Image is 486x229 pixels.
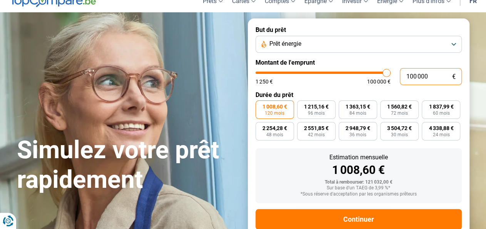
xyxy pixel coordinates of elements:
[262,164,456,176] div: 1 008,60 €
[308,132,325,137] span: 42 mois
[391,111,408,115] span: 72 mois
[262,180,456,185] div: Total à rembourser: 121 032,00 €
[433,111,449,115] span: 60 mois
[429,104,453,109] span: 1 837,99 €
[262,186,456,191] div: Sur base d'un TAEG de 3,99 %*
[391,132,408,137] span: 30 mois
[346,104,370,109] span: 1 363,15 €
[429,125,453,131] span: 4 338,88 €
[346,125,370,131] span: 2 948,79 €
[262,154,456,160] div: Estimation mensuelle
[349,132,366,137] span: 36 mois
[304,104,329,109] span: 1 215,16 €
[367,79,391,84] span: 100 000 €
[265,111,284,115] span: 120 mois
[433,132,449,137] span: 24 mois
[308,111,325,115] span: 96 mois
[256,36,462,53] button: Prêt énergie
[349,111,366,115] span: 84 mois
[17,135,239,195] h1: Simulez votre prêt rapidement
[256,59,462,66] label: Montant de l'emprunt
[256,26,462,33] label: But du prêt
[262,104,287,109] span: 1 008,60 €
[304,125,329,131] span: 2 551,85 €
[269,40,301,48] span: Prêt énergie
[262,192,456,197] div: *Sous réserve d'acceptation par les organismes prêteurs
[256,91,462,99] label: Durée du prêt
[452,74,456,80] span: €
[387,125,412,131] span: 3 504,72 €
[256,79,273,84] span: 1 250 €
[266,132,283,137] span: 48 mois
[387,104,412,109] span: 1 560,82 €
[262,125,287,131] span: 2 254,28 €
